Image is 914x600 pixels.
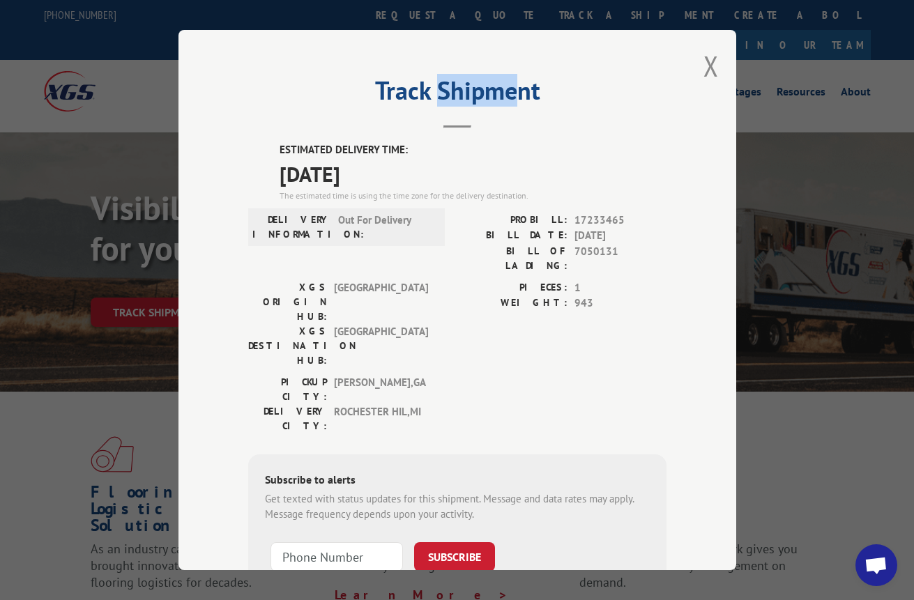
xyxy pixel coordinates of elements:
span: [DATE] [574,228,667,244]
span: [GEOGRAPHIC_DATA] [334,324,428,368]
span: Out For Delivery [338,213,432,242]
span: 7050131 [574,244,667,273]
label: BILL OF LADING: [457,244,568,273]
label: ESTIMATED DELIVERY TIME: [280,142,667,158]
div: Open chat [855,544,897,586]
h2: Track Shipment [248,81,667,107]
span: 1 [574,280,667,296]
span: [PERSON_NAME] , GA [334,375,428,404]
label: PIECES: [457,280,568,296]
span: 943 [574,295,667,311]
input: Phone Number [271,542,403,571]
label: PROBILL: [457,213,568,229]
div: Subscribe to alerts [265,471,650,491]
label: BILL DATE: [457,228,568,244]
span: ROCHESTER HIL , MI [334,404,428,433]
label: XGS DESTINATION HUB: [248,324,327,368]
div: Get texted with status updates for this shipment. Message and data rates may apply. Message frequ... [265,491,650,523]
label: WEIGHT: [457,295,568,311]
span: [DATE] [280,158,667,190]
label: DELIVERY CITY: [248,404,327,433]
button: Close modal [703,47,719,84]
button: SUBSCRIBE [414,542,495,571]
label: DELIVERY INFORMATION: [252,213,331,242]
label: PICKUP CITY: [248,375,327,404]
span: 17233465 [574,213,667,229]
div: The estimated time is using the time zone for the delivery destination. [280,190,667,202]
label: XGS ORIGIN HUB: [248,280,327,324]
span: [GEOGRAPHIC_DATA] [334,280,428,324]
